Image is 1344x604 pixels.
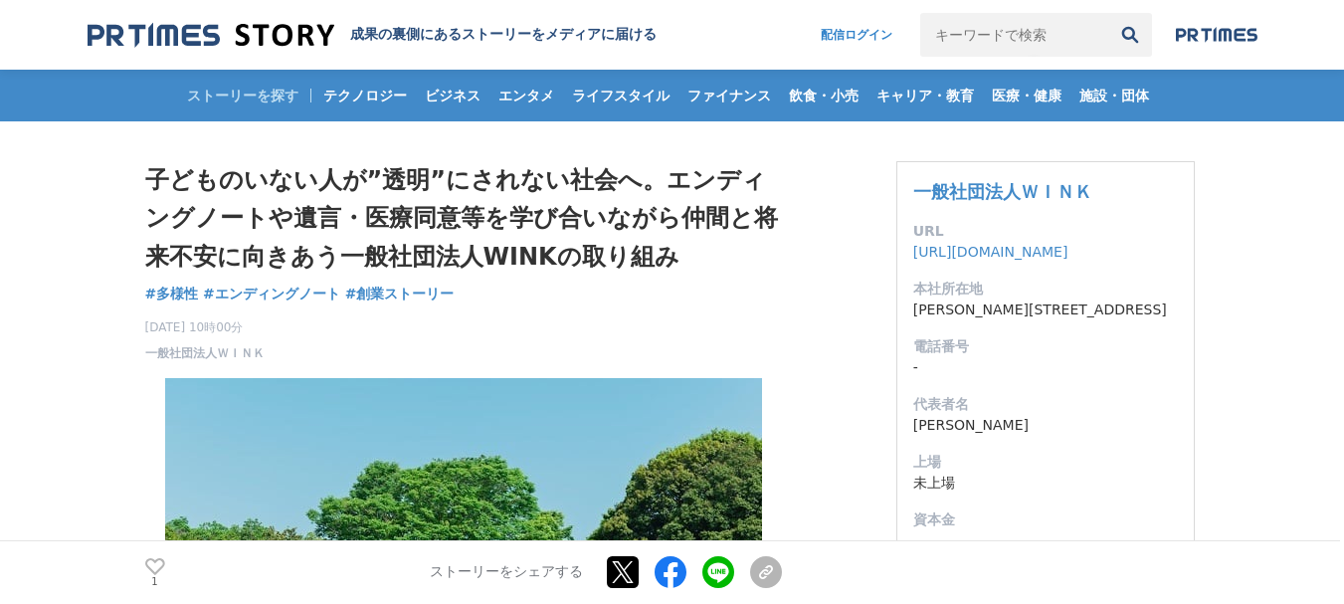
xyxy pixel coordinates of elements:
[679,70,779,121] a: ファイナンス
[88,22,657,49] a: 成果の裏側にあるストーリーをメディアに届ける 成果の裏側にあるストーリーをメディアに届ける
[145,577,165,587] p: 1
[801,13,912,57] a: 配信ログイン
[490,87,562,104] span: エンタメ
[417,87,488,104] span: ビジネス
[913,394,1178,415] dt: 代表者名
[913,279,1178,300] dt: 本社所在地
[1176,27,1257,43] img: prtimes
[781,87,866,104] span: 飲食・小売
[913,300,1178,320] dd: [PERSON_NAME][STREET_ADDRESS]
[145,161,782,276] h1: 子どものいない人が”透明”にされない社会へ。エンディングノートや遺言・医療同意等を学び合いながら仲間と将来不安に向きあう一般社団法人WINKの取り組み
[868,70,982,121] a: キャリア・教育
[345,284,455,304] a: #創業ストーリー
[145,284,199,304] a: #多様性
[913,473,1178,494] dd: 未上場
[913,181,1092,202] a: 一般社団法人ＷＩＮＫ
[913,415,1178,436] dd: [PERSON_NAME]
[145,344,265,362] a: 一般社団法人ＷＩＮＫ
[913,221,1178,242] dt: URL
[203,285,340,302] span: #エンディングノート
[315,87,415,104] span: テクノロジー
[564,87,677,104] span: ライフスタイル
[913,452,1178,473] dt: 上場
[315,70,415,121] a: テクノロジー
[430,564,583,582] p: ストーリーをシェアする
[913,336,1178,357] dt: 電話番号
[913,530,1178,551] dd: -
[679,87,779,104] span: ファイナンス
[88,22,334,49] img: 成果の裏側にあるストーリーをメディアに届ける
[913,357,1178,378] dd: -
[1071,70,1157,121] a: 施設・団体
[203,284,340,304] a: #エンディングノート
[145,285,199,302] span: #多様性
[417,70,488,121] a: ビジネス
[145,318,265,336] span: [DATE] 10時00分
[1071,87,1157,104] span: 施設・団体
[1108,13,1152,57] button: 検索
[490,70,562,121] a: エンタメ
[781,70,866,121] a: 飲食・小売
[984,70,1069,121] a: 医療・健康
[868,87,982,104] span: キャリア・教育
[984,87,1069,104] span: 医療・健康
[564,70,677,121] a: ライフスタイル
[350,26,657,44] h2: 成果の裏側にあるストーリーをメディアに届ける
[920,13,1108,57] input: キーワードで検索
[913,509,1178,530] dt: 資本金
[913,244,1068,260] a: [URL][DOMAIN_NAME]
[345,285,455,302] span: #創業ストーリー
